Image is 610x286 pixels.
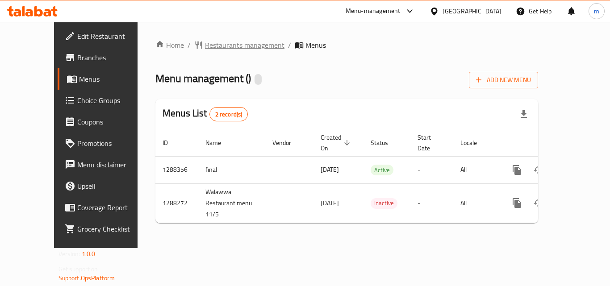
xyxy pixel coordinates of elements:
[77,224,149,234] span: Grocery Checklist
[205,137,233,148] span: Name
[155,129,599,223] table: enhanced table
[460,137,489,148] span: Locale
[155,156,198,183] td: 1288356
[194,40,284,50] a: Restaurants management
[58,47,156,68] a: Branches
[371,137,400,148] span: Status
[58,111,156,133] a: Coupons
[155,183,198,223] td: 1288272
[305,40,326,50] span: Menus
[163,107,248,121] h2: Menus List
[499,129,599,157] th: Actions
[155,68,251,88] span: Menu management ( )
[443,6,501,16] div: [GEOGRAPHIC_DATA]
[476,75,531,86] span: Add New Menu
[198,156,265,183] td: final
[77,31,149,41] span: Edit Restaurant
[155,40,538,50] nav: breadcrumb
[58,175,156,197] a: Upsell
[77,159,149,170] span: Menu disclaimer
[506,159,528,181] button: more
[163,137,180,148] span: ID
[528,192,549,214] button: Change Status
[77,138,149,149] span: Promotions
[594,6,599,16] span: m
[346,6,401,17] div: Menu-management
[77,202,149,213] span: Coverage Report
[410,156,453,183] td: -
[321,197,339,209] span: [DATE]
[58,133,156,154] a: Promotions
[205,40,284,50] span: Restaurants management
[288,40,291,50] li: /
[58,248,80,260] span: Version:
[58,263,100,275] span: Get support on:
[77,116,149,127] span: Coupons
[58,272,115,284] a: Support.OpsPlatform
[469,72,538,88] button: Add New Menu
[506,192,528,214] button: more
[371,165,393,175] span: Active
[321,132,353,153] span: Created On
[410,183,453,223] td: -
[58,154,156,175] a: Menu disclaimer
[371,198,397,208] span: Inactive
[321,164,339,175] span: [DATE]
[453,183,499,223] td: All
[58,218,156,240] a: Grocery Checklist
[209,107,248,121] div: Total records count
[77,95,149,106] span: Choice Groups
[79,74,149,84] span: Menus
[82,248,96,260] span: 1.0.0
[58,25,156,47] a: Edit Restaurant
[371,198,397,209] div: Inactive
[513,104,535,125] div: Export file
[418,132,443,153] span: Start Date
[58,197,156,218] a: Coverage Report
[77,52,149,63] span: Branches
[155,40,184,50] a: Home
[58,68,156,90] a: Menus
[272,137,303,148] span: Vendor
[528,159,549,181] button: Change Status
[58,90,156,111] a: Choice Groups
[188,40,191,50] li: /
[210,110,248,119] span: 2 record(s)
[198,183,265,223] td: Walawwa Restaurant menu 11/5
[77,181,149,191] span: Upsell
[453,156,499,183] td: All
